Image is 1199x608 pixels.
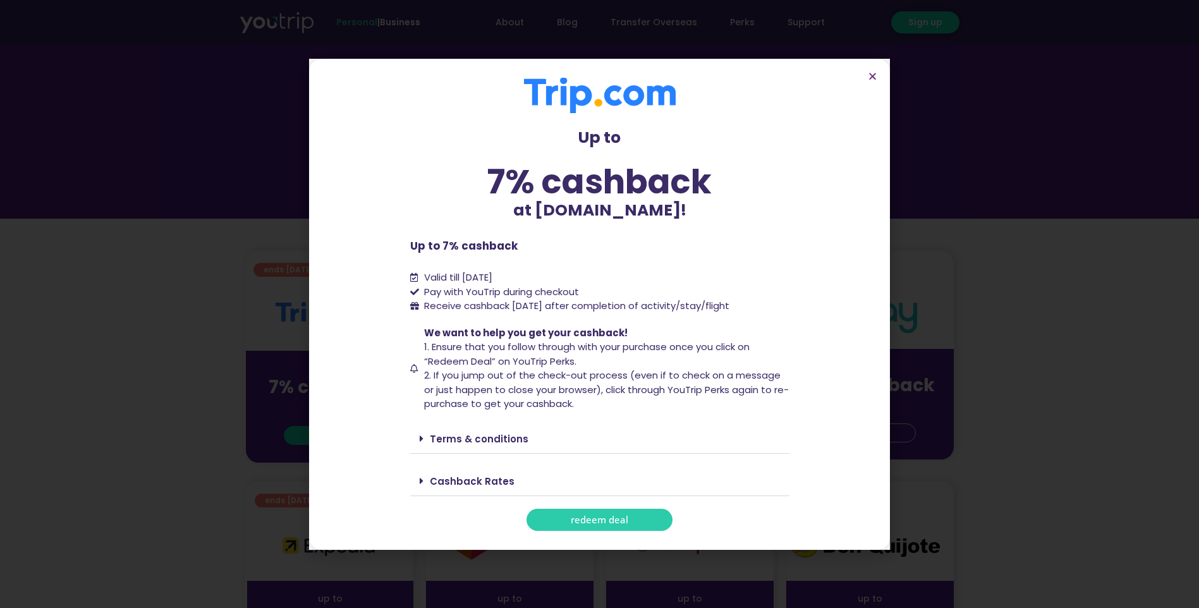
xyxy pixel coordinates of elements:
span: redeem deal [571,515,628,525]
span: 2. If you jump out of the check-out process (even if to check on a message or just happen to clos... [424,368,789,410]
a: Terms & conditions [430,432,528,446]
p: Up to [410,126,789,150]
span: Receive cashback [DATE] after completion of activity/stay/flight [424,299,729,312]
div: 7% cashback [410,165,789,198]
a: redeem deal [526,509,673,531]
p: at [DOMAIN_NAME]! [410,198,789,222]
div: Terms & conditions [410,424,789,454]
b: Up to 7% cashback [410,238,518,253]
div: Cashback Rates [410,466,789,496]
a: Cashback Rates [430,475,514,488]
span: 1. Ensure that you follow through with your purchase once you click on “Redeem Deal” on YouTrip P... [424,340,750,368]
span: Pay with YouTrip during checkout [421,285,579,300]
a: Close [868,71,877,81]
span: We want to help you get your cashback! [424,326,628,339]
span: Valid till [DATE] [424,271,492,284]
